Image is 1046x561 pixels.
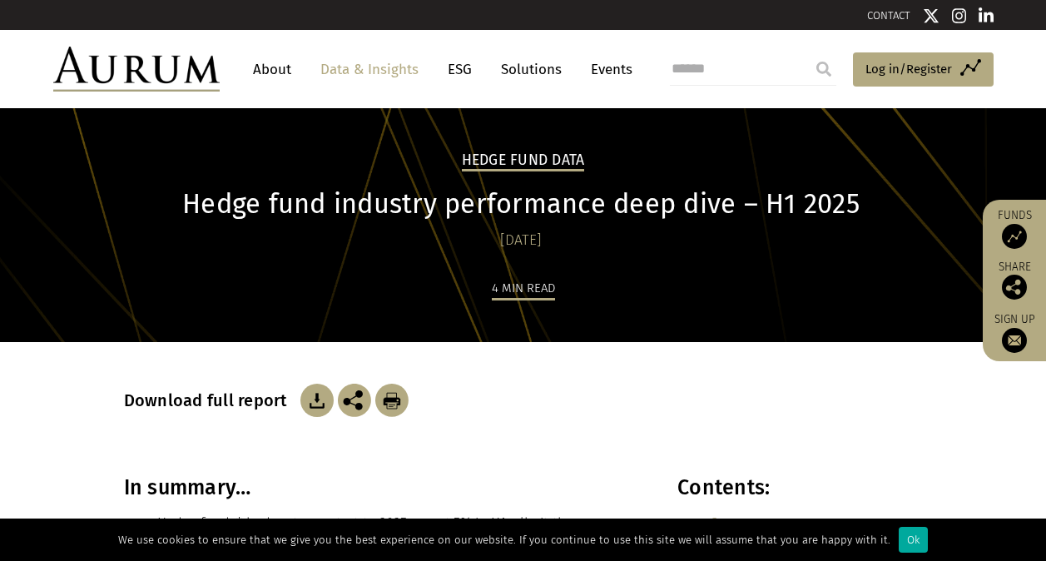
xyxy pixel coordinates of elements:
img: Linkedin icon [979,7,994,24]
img: Twitter icon [923,7,939,24]
a: ESG [439,54,480,85]
div: 4 min read [492,278,555,300]
img: Sign up to our newsletter [1002,328,1027,353]
a: Funds [991,208,1038,249]
div: Share [991,261,1038,300]
h3: In summary… [124,475,642,500]
h3: Download full report [124,390,296,410]
a: Sign up [991,312,1038,353]
img: Download Article [300,384,334,417]
span: Log in/Register [865,59,952,79]
a: Summary [711,515,769,531]
img: Instagram icon [952,7,967,24]
h3: Contents: [677,475,918,500]
li: Hedge funds* had a strong start to 2025 – up 4.5% in H1, albeit they underperformed bonds**, +7.3... [157,513,642,557]
h1: Hedge fund industry performance deep dive – H1 2025 [124,188,919,221]
a: Solutions [493,54,570,85]
a: About [245,54,300,85]
img: Share this post [338,384,371,417]
img: Download Article [375,384,409,417]
a: CONTACT [867,9,910,22]
input: Submit [807,52,840,86]
img: Access Funds [1002,224,1027,249]
img: Share this post [1002,275,1027,300]
img: Aurum [53,47,220,92]
a: Events [582,54,632,85]
div: [DATE] [124,229,919,252]
a: Data & Insights [312,54,427,85]
a: Log in/Register [853,52,994,87]
div: Ok [899,527,928,553]
h2: Hedge Fund Data [462,151,585,171]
